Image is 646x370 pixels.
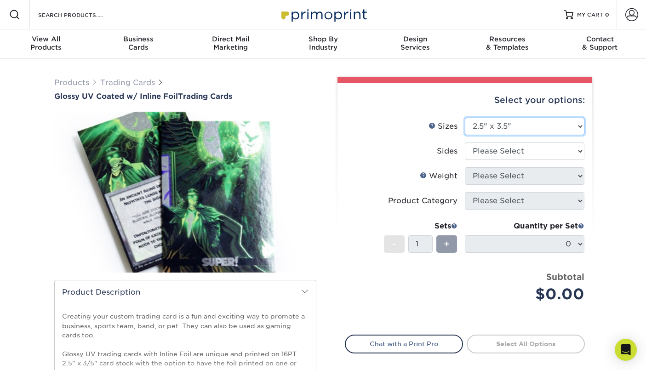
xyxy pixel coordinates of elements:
img: Primoprint [277,5,369,24]
img: Glossy UV Coated w/ Inline Foil 01 [54,102,316,283]
span: Glossy UV Coated w/ Inline Foil [54,92,178,101]
span: + [444,237,450,251]
div: Open Intercom Messenger [615,339,637,361]
span: - [392,237,396,251]
div: Industry [277,35,369,51]
div: Product Category [388,195,457,206]
a: Products [54,78,89,87]
div: Weight [420,171,457,182]
a: Select All Options [467,335,585,353]
div: & Support [554,35,646,51]
div: Sizes [429,121,457,132]
a: Contact& Support [554,29,646,59]
span: MY CART [577,11,603,19]
a: Resources& Templates [462,29,554,59]
a: BusinessCards [92,29,185,59]
a: Direct MailMarketing [184,29,277,59]
span: Contact [554,35,646,43]
input: SEARCH PRODUCTS..... [37,9,127,20]
div: Sets [384,221,457,232]
div: & Templates [462,35,554,51]
a: Shop ByIndustry [277,29,369,59]
div: Sides [437,146,457,157]
div: Select your options: [345,83,585,118]
a: DesignServices [369,29,462,59]
span: Shop By [277,35,369,43]
a: Chat with a Print Pro [345,335,463,353]
div: Quantity per Set [465,221,584,232]
span: 0 [605,11,609,18]
a: Trading Cards [100,78,155,87]
span: Design [369,35,462,43]
iframe: Google Customer Reviews [2,342,78,367]
strong: Subtotal [546,272,584,282]
h1: Trading Cards [54,92,316,101]
div: $0.00 [472,283,584,305]
h2: Product Description [55,280,316,304]
span: Business [92,35,185,43]
div: Cards [92,35,185,51]
div: Services [369,35,462,51]
div: Marketing [184,35,277,51]
span: Resources [462,35,554,43]
span: Direct Mail [184,35,277,43]
a: Glossy UV Coated w/ Inline FoilTrading Cards [54,92,316,101]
